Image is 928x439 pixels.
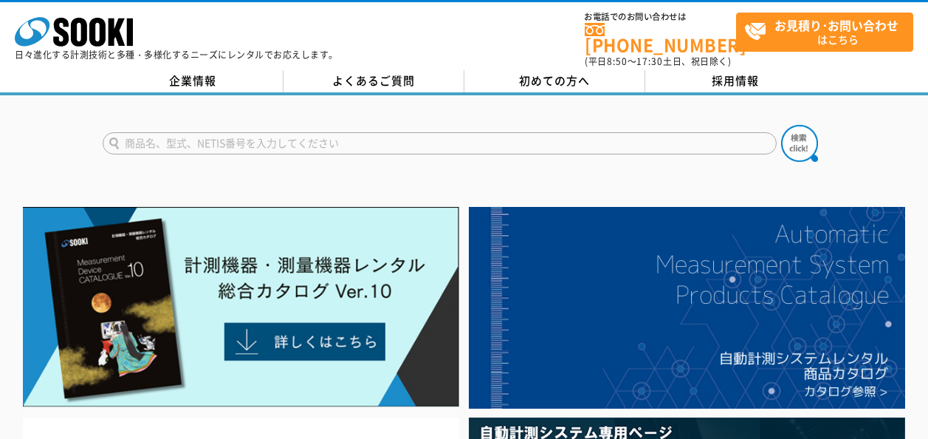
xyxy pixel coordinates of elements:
[103,70,283,92] a: 企業情報
[585,55,731,68] span: (平日 ～ 土日、祝日除く)
[103,132,777,154] input: 商品名、型式、NETIS番号を入力してください
[585,23,736,53] a: [PHONE_NUMBER]
[519,72,590,89] span: 初めての方へ
[15,50,338,59] p: 日々進化する計測技術と多種・多様化するニーズにレンタルでお応えします。
[736,13,913,52] a: お見積り･お問い合わせはこちら
[464,70,645,92] a: 初めての方へ
[645,70,826,92] a: 採用情報
[774,16,898,34] strong: お見積り･お問い合わせ
[23,207,459,407] img: Catalog Ver10
[469,207,905,409] img: 自動計測システムカタログ
[283,70,464,92] a: よくあるご質問
[781,125,818,162] img: btn_search.png
[585,13,736,21] span: お電話でのお問い合わせは
[636,55,663,68] span: 17:30
[607,55,628,68] span: 8:50
[744,13,912,50] span: はこちら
